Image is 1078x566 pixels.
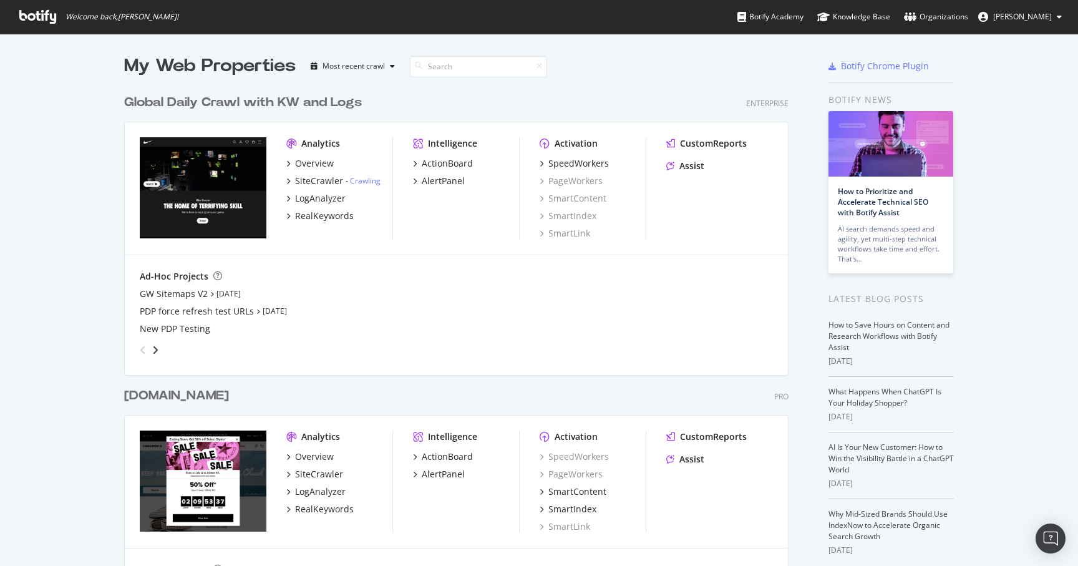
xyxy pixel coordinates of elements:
[540,485,606,498] a: SmartContent
[817,11,890,23] div: Knowledge Base
[286,485,346,498] a: LogAnalyzer
[555,431,598,443] div: Activation
[828,356,954,367] div: [DATE]
[540,451,609,463] a: SpeedWorkers
[968,7,1072,27] button: [PERSON_NAME]
[286,175,381,187] a: SiteCrawler- Crawling
[548,157,609,170] div: SpeedWorkers
[124,94,362,112] div: Global Daily Crawl with KW and Logs
[295,503,354,515] div: RealKeywords
[124,94,367,112] a: Global Daily Crawl with KW and Logs
[680,137,747,150] div: CustomReports
[346,175,381,186] div: -
[286,503,354,515] a: RealKeywords
[422,468,465,481] div: AlertPanel
[1036,524,1066,554] div: Open Intercom Messenger
[540,468,603,481] div: PageWorkers
[124,54,296,79] div: My Web Properties
[286,451,334,463] a: Overview
[295,192,346,205] div: LogAnalyzer
[828,509,948,542] a: Why Mid-Sized Brands Should Use IndexNow to Accelerate Organic Search Growth
[828,411,954,422] div: [DATE]
[295,485,346,498] div: LogAnalyzer
[666,453,704,466] a: Assist
[286,192,346,205] a: LogAnalyzer
[540,175,603,187] a: PageWorkers
[301,431,340,443] div: Analytics
[151,344,160,356] div: angle-right
[737,11,804,23] div: Botify Academy
[422,451,473,463] div: ActionBoard
[306,56,400,76] button: Most recent crawl
[216,288,241,299] a: [DATE]
[422,157,473,170] div: ActionBoard
[413,157,473,170] a: ActionBoard
[548,485,606,498] div: SmartContent
[140,288,208,300] a: GW Sitemaps V2
[828,292,954,306] div: Latest Blog Posts
[540,210,596,222] a: SmartIndex
[124,387,234,405] a: [DOMAIN_NAME]
[828,93,954,107] div: Botify news
[66,12,178,22] span: Welcome back, [PERSON_NAME] !
[413,451,473,463] a: ActionBoard
[666,431,747,443] a: CustomReports
[828,386,941,408] a: What Happens When ChatGPT Is Your Holiday Shopper?
[295,210,354,222] div: RealKeywords
[540,192,606,205] a: SmartContent
[286,157,334,170] a: Overview
[140,305,254,318] a: PDP force refresh test URLs
[286,468,343,481] a: SiteCrawler
[666,137,747,150] a: CustomReports
[140,431,266,532] img: www.converse.com
[295,157,334,170] div: Overview
[540,157,609,170] a: SpeedWorkers
[323,62,385,70] div: Most recent crawl
[555,137,598,150] div: Activation
[841,60,929,72] div: Botify Chrome Plugin
[350,175,381,186] a: Crawling
[422,175,465,187] div: AlertPanel
[124,387,229,405] div: [DOMAIN_NAME]
[295,468,343,481] div: SiteCrawler
[828,320,949,353] a: How to Save Hours on Content and Research Workflows with Botify Assist
[774,391,789,402] div: Pro
[428,137,477,150] div: Intelligence
[828,60,929,72] a: Botify Chrome Plugin
[140,270,208,283] div: Ad-Hoc Projects
[135,340,151,360] div: angle-left
[540,227,590,240] a: SmartLink
[548,503,596,515] div: SmartIndex
[295,451,334,463] div: Overview
[140,137,266,238] img: nike.com
[679,160,704,172] div: Assist
[904,11,968,23] div: Organizations
[828,545,954,556] div: [DATE]
[413,175,465,187] a: AlertPanel
[540,503,596,515] a: SmartIndex
[666,160,704,172] a: Assist
[140,323,210,335] a: New PDP Testing
[828,111,953,177] img: How to Prioritize and Accelerate Technical SEO with Botify Assist
[295,175,343,187] div: SiteCrawler
[993,11,1052,22] span: Edward Turner
[828,478,954,489] div: [DATE]
[540,520,590,533] a: SmartLink
[828,442,954,475] a: AI Is Your New Customer: How to Win the Visibility Battle in a ChatGPT World
[838,186,928,218] a: How to Prioritize and Accelerate Technical SEO with Botify Assist
[263,306,287,316] a: [DATE]
[428,431,477,443] div: Intelligence
[410,56,547,77] input: Search
[301,137,340,150] div: Analytics
[746,98,789,109] div: Enterprise
[413,468,465,481] a: AlertPanel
